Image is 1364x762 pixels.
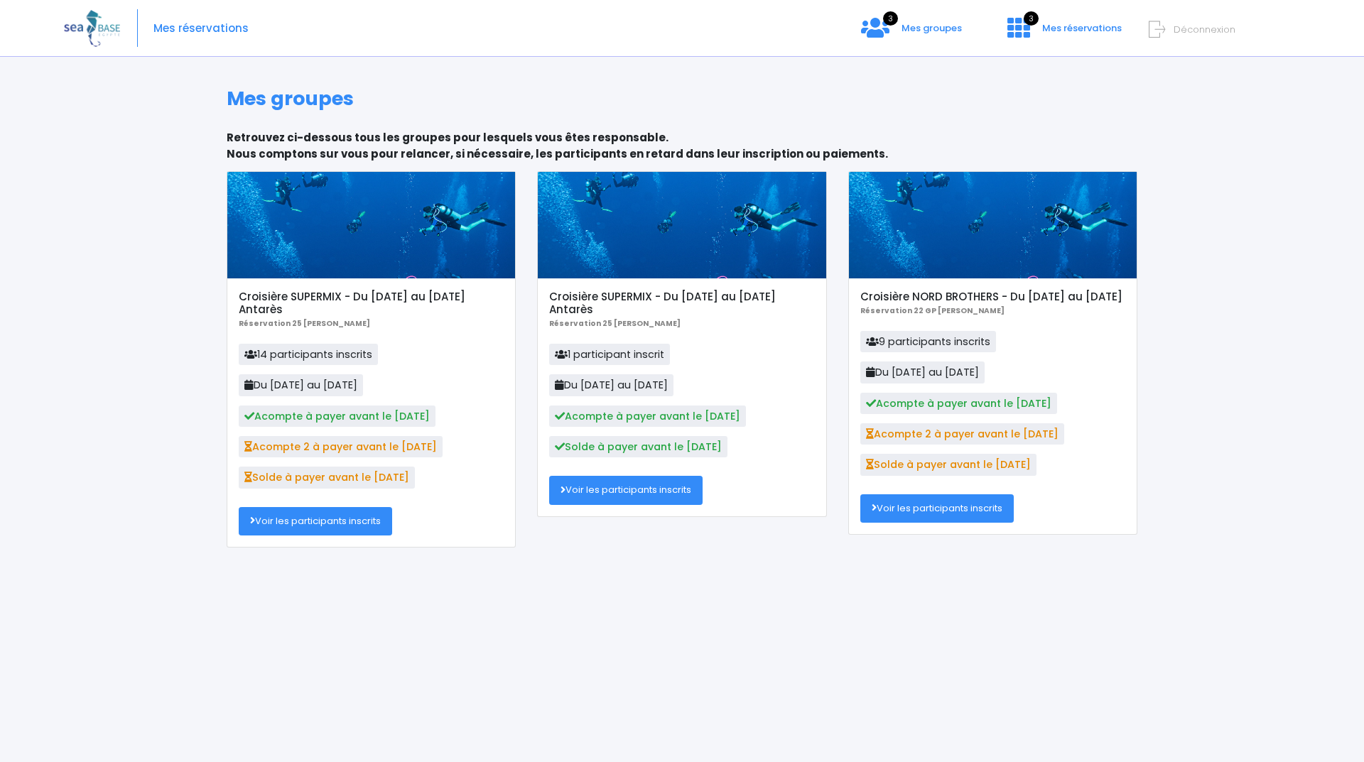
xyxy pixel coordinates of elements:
span: Acompte à payer avant le [DATE] [549,406,746,427]
span: Acompte 2 à payer avant le [DATE] [239,436,443,457]
span: Acompte 2 à payer avant le [DATE] [860,423,1064,445]
b: Réservation 25 [PERSON_NAME] [549,318,681,329]
a: Voir les participants inscrits [549,476,703,504]
span: Du [DATE] au [DATE] [239,374,363,396]
span: 1 participant inscrit [549,344,670,365]
a: 3 Mes groupes [850,26,973,40]
h5: Croisière SUPERMIX - Du [DATE] au [DATE] Antarès [549,290,814,316]
span: Solde à payer avant le [DATE] [239,467,415,488]
span: 14 participants inscrits [239,344,378,365]
h5: Croisière SUPERMIX - Du [DATE] au [DATE] Antarès [239,290,504,316]
a: Voir les participants inscrits [860,494,1014,523]
h5: Croisière NORD BROTHERS - Du [DATE] au [DATE] [860,290,1125,303]
span: Déconnexion [1174,23,1235,36]
h1: Mes groupes [227,87,1138,110]
span: 9 participants inscrits [860,331,996,352]
span: Acompte à payer avant le [DATE] [860,393,1057,414]
a: Voir les participants inscrits [239,507,392,535]
span: Du [DATE] au [DATE] [860,361,985,383]
span: 3 [883,11,898,26]
span: Acompte à payer avant le [DATE] [239,406,435,427]
a: 3 Mes réservations [996,26,1130,40]
span: Mes réservations [1042,21,1122,35]
p: Retrouvez ci-dessous tous les groupes pour lesquels vous êtes responsable. Nous comptons sur vous... [227,130,1138,162]
span: 3 [1024,11,1039,26]
b: Réservation 25 [PERSON_NAME] [239,318,370,329]
span: Solde à payer avant le [DATE] [549,436,727,457]
b: Réservation 22 GP [PERSON_NAME] [860,305,1005,316]
span: Du [DATE] au [DATE] [549,374,673,396]
span: Solde à payer avant le [DATE] [860,454,1036,475]
span: Mes groupes [902,21,962,35]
